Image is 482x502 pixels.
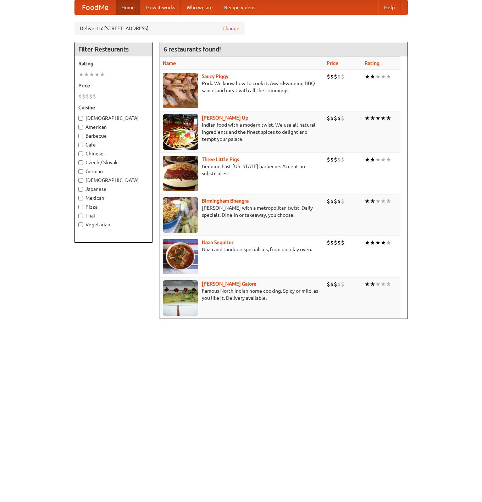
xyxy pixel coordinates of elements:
li: $ [341,280,344,288]
label: Barbecue [78,132,149,139]
label: [DEMOGRAPHIC_DATA] [78,177,149,184]
li: $ [334,73,337,81]
li: ★ [375,114,381,122]
img: curryup.jpg [163,114,198,150]
label: Czech / Slovak [78,159,149,166]
li: $ [334,114,337,122]
label: American [78,123,149,131]
a: FoodMe [75,0,116,15]
h5: Rating [78,60,149,67]
li: ★ [365,73,370,81]
a: Recipe videos [218,0,261,15]
li: $ [337,73,341,81]
input: Pizza [78,205,83,209]
li: $ [78,93,82,100]
li: $ [341,73,344,81]
li: $ [89,93,93,100]
p: Genuine East [US_STATE] barbecue. Accept no substitutes! [163,163,321,177]
a: Saucy Piggy [202,73,228,79]
li: ★ [370,114,375,122]
a: [PERSON_NAME] Galore [202,281,256,287]
input: Vegetarian [78,222,83,227]
li: ★ [381,114,386,122]
input: Chinese [78,151,83,156]
li: $ [85,93,89,100]
li: ★ [375,197,381,205]
li: ★ [375,156,381,164]
li: $ [330,114,334,122]
img: littlepigs.jpg [163,156,198,191]
li: $ [330,156,334,164]
li: $ [341,156,344,164]
img: naansequitur.jpg [163,239,198,274]
li: ★ [100,71,105,78]
li: $ [337,280,341,288]
li: $ [337,239,341,247]
label: Pizza [78,203,149,210]
li: $ [334,239,337,247]
b: Birmingham Bhangra [202,198,249,204]
li: ★ [375,73,381,81]
li: ★ [370,239,375,247]
input: German [78,169,83,174]
a: Rating [365,60,379,66]
li: $ [327,239,330,247]
input: Barbecue [78,134,83,138]
label: Vegetarian [78,221,149,228]
li: ★ [386,156,391,164]
li: ★ [365,239,370,247]
li: ★ [375,280,381,288]
li: ★ [386,197,391,205]
li: ★ [370,280,375,288]
a: Three Little Pigs [202,156,239,162]
li: $ [334,197,337,205]
li: $ [327,156,330,164]
h4: Filter Restaurants [75,42,152,56]
a: Name [163,60,176,66]
label: German [78,168,149,175]
li: ★ [78,71,84,78]
b: Naan Sequitur [202,239,233,245]
input: Cafe [78,143,83,147]
li: ★ [375,239,381,247]
li: $ [337,156,341,164]
input: Thai [78,214,83,218]
li: ★ [381,280,386,288]
input: [DEMOGRAPHIC_DATA] [78,178,83,183]
a: Help [378,0,400,15]
li: ★ [386,280,391,288]
input: Japanese [78,187,83,192]
p: [PERSON_NAME] with a metropolitan twist. Daily specials. Dine-in or takeaway, you choose. [163,204,321,219]
p: Famous North Indian home cooking. Spicy or mild, as you like it. Delivery available. [163,287,321,302]
li: $ [334,156,337,164]
a: Home [116,0,140,15]
a: Price [327,60,338,66]
p: Pork. We know how to cook it. Award-winning BBQ sauce, and meat with all the trimmings. [163,80,321,94]
li: ★ [370,197,375,205]
p: Naan and tandoori specialties, from our clay oven. [163,246,321,253]
li: ★ [370,73,375,81]
a: [PERSON_NAME] Up [202,115,248,121]
li: ★ [94,71,100,78]
h5: Price [78,82,149,89]
li: $ [327,73,330,81]
li: ★ [84,71,89,78]
li: ★ [381,156,386,164]
li: $ [82,93,85,100]
li: ★ [365,197,370,205]
li: ★ [370,156,375,164]
h5: Cuisine [78,104,149,111]
label: Thai [78,212,149,219]
li: ★ [386,73,391,81]
label: Japanese [78,186,149,193]
label: Chinese [78,150,149,157]
li: ★ [365,114,370,122]
li: ★ [381,197,386,205]
li: $ [93,93,96,100]
li: $ [330,197,334,205]
li: ★ [381,239,386,247]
